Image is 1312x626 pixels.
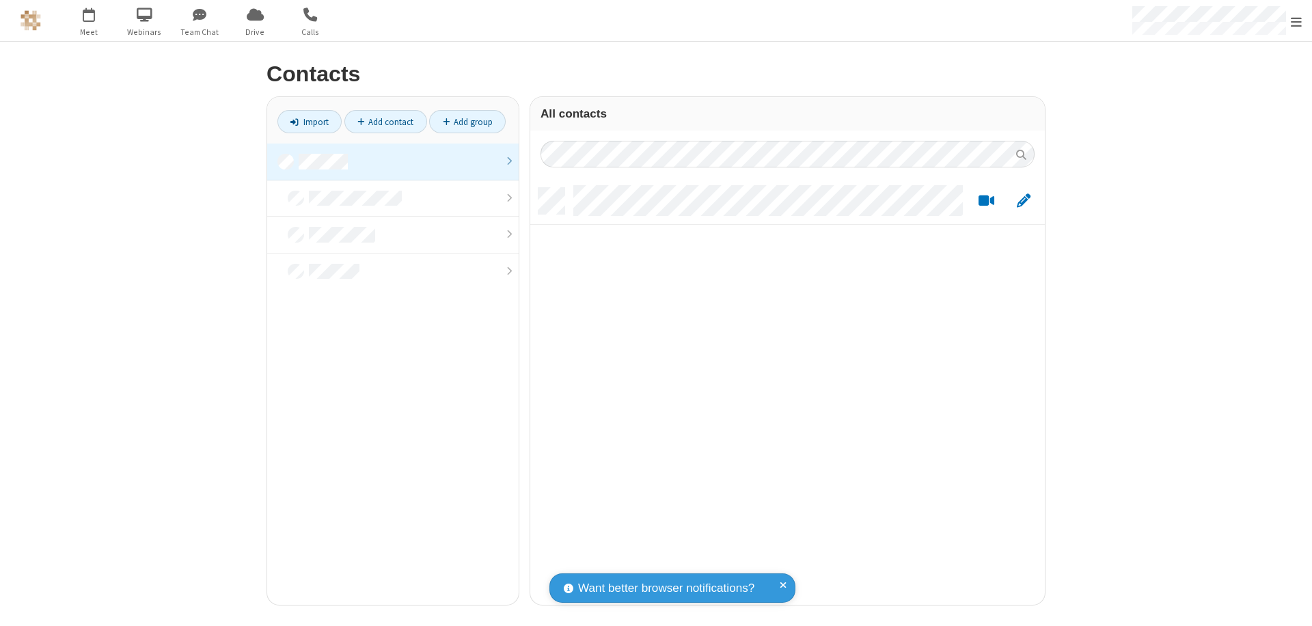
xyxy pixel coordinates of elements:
span: Team Chat [174,26,225,38]
button: Start a video meeting [973,193,1000,210]
span: Webinars [119,26,170,38]
span: Calls [285,26,336,38]
span: Want better browser notifications? [578,580,754,597]
div: grid [530,178,1045,605]
a: Add group [429,110,506,133]
img: QA Selenium DO NOT DELETE OR CHANGE [20,10,41,31]
span: Drive [230,26,281,38]
h3: All contacts [541,107,1035,120]
span: Meet [64,26,115,38]
a: Add contact [344,110,427,133]
button: Edit [1010,193,1037,210]
h2: Contacts [266,62,1045,86]
a: Import [277,110,342,133]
